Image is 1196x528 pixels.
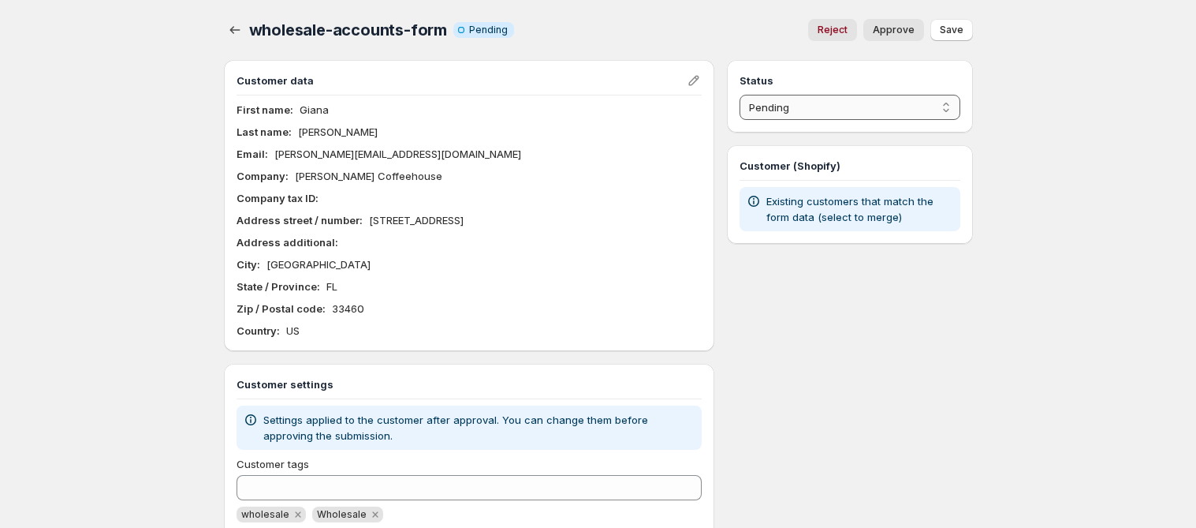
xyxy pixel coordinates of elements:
p: [PERSON_NAME] [298,124,378,140]
h3: Status [740,73,959,88]
span: Save [940,24,963,36]
p: US [286,323,300,339]
button: Reject [808,19,857,41]
span: wholesale [241,508,289,520]
p: FL [326,279,337,294]
p: Existing customers that match the form data (select to merge) [766,193,953,225]
p: 33460 [332,301,364,316]
button: Remove wholesale [291,507,305,522]
span: Reject [818,24,848,36]
span: Pending [469,24,508,36]
p: [STREET_ADDRESS] [369,212,464,228]
p: Giana [300,102,329,118]
b: Address street / number : [237,214,363,227]
b: Email : [237,148,268,160]
span: Customer tags [237,458,309,470]
span: wholesale-accounts-form [249,21,447,39]
b: Company tax ID : [237,192,319,204]
b: First name : [237,103,293,116]
p: Settings applied to the customer after approval. You can change them before approving the submiss... [263,412,696,444]
b: Zip / Postal code : [237,302,326,315]
h3: Customer settings [237,376,702,392]
button: Remove Wholesale [368,507,382,522]
b: Company : [237,170,289,182]
span: Approve [873,24,915,36]
span: Wholesale [317,508,367,520]
p: [PERSON_NAME] Coffeehouse [295,168,442,184]
b: Last name : [237,125,292,138]
button: Edit [683,69,705,92]
b: City : [237,258,260,271]
b: Country : [237,324,280,337]
button: Save [930,19,973,41]
p: [PERSON_NAME][EMAIL_ADDRESS][DOMAIN_NAME] [274,146,521,162]
p: [GEOGRAPHIC_DATA] [266,257,371,272]
h3: Customer (Shopify) [740,158,959,174]
button: Approve [863,19,924,41]
b: State / Province : [237,280,320,293]
h3: Customer data [237,73,687,88]
b: Address additional : [237,236,338,249]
